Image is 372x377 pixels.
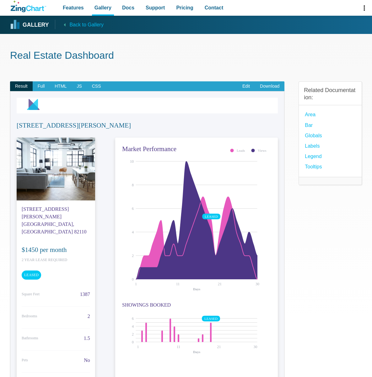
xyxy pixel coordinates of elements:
[305,162,322,171] a: Tooltips
[22,205,90,236] address: [STREET_ADDRESS][PERSON_NAME] [GEOGRAPHIC_DATA], [GEOGRAPHIC_DATA] 82110
[43,290,90,298] span: 1387
[22,335,38,341] small: Bathrooms
[55,20,103,29] a: Back to Gallery
[305,110,315,119] a: Area
[11,1,46,12] a: ZingChart Logo. Click to return to the homepage
[87,81,106,91] span: CSS
[72,81,87,91] span: JS
[256,282,259,286] tspan: 30
[255,81,284,91] a: Download
[146,3,165,12] span: Support
[305,131,322,140] a: globals
[22,357,28,363] small: Pets
[305,121,313,129] a: Bar
[305,142,320,150] a: Labels
[10,81,33,91] span: Result
[176,3,193,12] span: Pricing
[22,257,90,263] span: 2 Year Lease Required
[304,87,357,101] h3: Related Documentation:
[237,81,255,91] a: Edit
[11,20,49,30] a: Gallery
[31,356,90,364] span: No
[122,3,134,12] span: Docs
[205,3,224,12] span: Contact
[23,22,49,28] strong: Gallery
[41,334,90,342] span: 1.5
[22,270,41,279] span: LEASED
[50,81,72,91] span: HTML
[10,49,362,63] h1: Real Estate Dashboard
[63,3,84,12] span: Features
[22,291,40,297] small: Square Feet
[69,20,103,29] span: Back to Gallery
[253,345,257,349] tspan: 30
[22,313,37,319] small: Bedrooms
[22,246,90,254] h2: $1450 per month
[33,81,50,91] span: Full
[305,152,321,161] a: Legend
[94,3,111,12] span: Gallery
[17,121,278,130] h2: [STREET_ADDRESS][PERSON_NAME]
[40,312,90,320] span: 2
